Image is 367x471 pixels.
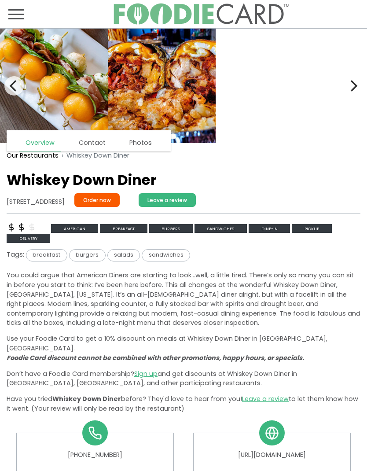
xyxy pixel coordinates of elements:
[292,223,332,232] a: Pickup
[107,250,142,259] a: salads
[26,249,67,261] span: breakfast
[74,193,120,206] a: Order now
[7,146,360,165] nav: breadcrumb
[195,224,247,233] span: sandwiches
[149,223,195,232] a: burgers
[59,151,129,161] li: Whiskey Down Diner
[7,394,360,413] p: Have you tried before? They'd love to hear from you! to let them know how it went. (Your review w...
[7,353,304,362] i: Foodie Card discount cannot be combined with other promotions, happy hours, or specials.
[142,249,190,261] span: sandwiches
[149,224,193,233] span: burgers
[19,135,61,151] a: Overview
[72,135,112,151] a: Contact
[107,249,140,261] span: salads
[242,394,289,403] a: Leave a review
[123,135,158,151] a: Photos
[69,250,107,259] a: burgers
[69,249,106,261] span: burgers
[100,224,147,233] span: breakfast
[292,224,332,233] span: Pickup
[4,76,24,96] button: Previous
[7,249,360,265] div: Tags:
[7,369,360,388] p: Don’t have a Foodie Card membership? and get discounts at Whiskey Down Diner in [GEOGRAPHIC_DATA]...
[7,233,50,242] a: Delivery
[51,223,100,232] a: american
[23,450,167,460] a: [PHONE_NUMBER]
[51,224,98,233] span: american
[52,394,121,403] span: Whiskey Down Diner
[200,450,344,460] a: [URL][DOMAIN_NAME]
[343,76,363,96] button: Next
[7,151,59,161] a: Our Restaurants
[7,197,65,207] address: [STREET_ADDRESS]
[113,3,290,25] img: FoodieCard; Eat, Drink, Save, Donate
[139,193,196,206] a: Leave a review
[195,223,249,232] a: sandwiches
[7,130,171,151] nav: page links
[7,234,50,243] span: Delivery
[7,271,360,328] p: You could argue that American Diners are starting to look...well, a little tired. There’s only so...
[249,224,290,233] span: Dine-in
[100,223,149,232] a: breakfast
[249,223,292,232] a: Dine-in
[142,250,190,259] a: sandwiches
[7,172,360,189] h1: Whiskey Down Diner
[24,250,69,259] a: breakfast
[7,334,360,363] p: Use your Foodie Card to get a 10% discount on meals at Whiskey Down Diner in [GEOGRAPHIC_DATA], [...
[134,369,158,378] a: Sign up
